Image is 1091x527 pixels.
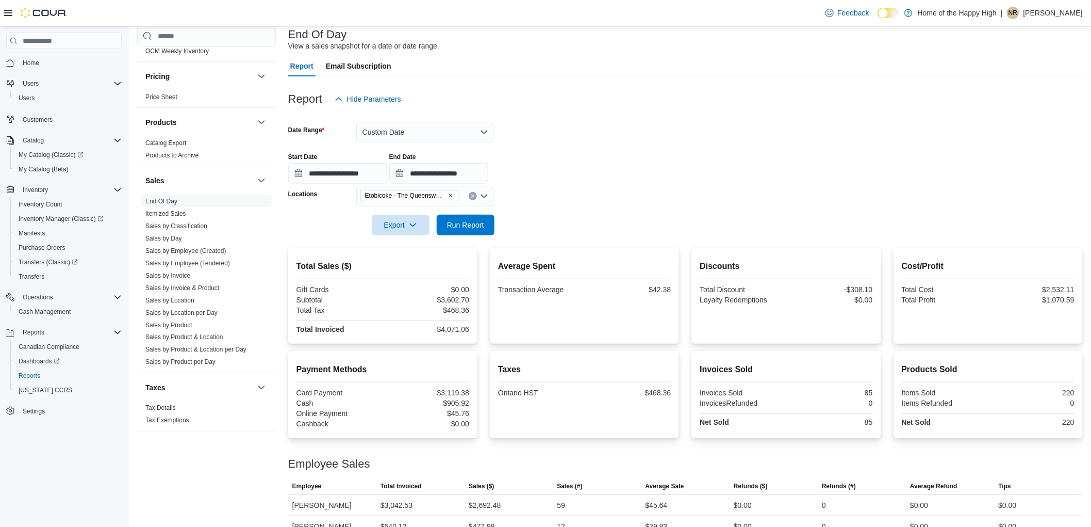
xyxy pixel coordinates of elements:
[14,355,64,368] a: Dashboards
[330,89,405,109] button: Hide Parameters
[14,163,122,175] span: My Catalog (Beta)
[14,370,44,382] a: Reports
[145,272,190,279] a: Sales by Invoice
[14,163,73,175] a: My Catalog (Beta)
[288,126,325,134] label: Date Range
[646,482,684,490] span: Average Sale
[145,382,253,393] button: Taxes
[19,372,40,380] span: Reports
[145,272,190,280] span: Sales by Invoice
[788,399,873,407] div: 0
[385,409,469,418] div: $45.76
[14,213,122,225] span: Inventory Manager (Classic)
[2,76,126,91] button: Users
[255,381,268,394] button: Taxes
[14,198,67,211] a: Inventory Count
[145,260,230,267] a: Sales by Employee (Tendered)
[10,197,126,212] button: Inventory Count
[700,296,784,304] div: Loyalty Redemptions
[10,354,126,369] a: Dashboards
[734,482,768,490] span: Refunds ($)
[14,92,122,104] span: Users
[19,291,122,304] span: Operations
[389,163,488,184] input: Press the down key to open a popover containing a calendar.
[19,326,48,339] button: Reports
[19,134,48,147] button: Catalog
[23,116,53,124] span: Customers
[902,418,931,426] strong: Net Sold
[19,258,78,266] span: Transfers (Classic)
[19,291,57,304] button: Operations
[14,242,70,254] a: Purchase Orders
[145,417,189,424] a: Tax Exemptions
[21,8,67,18] img: Cova
[145,284,219,292] span: Sales by Invoice & Product
[19,165,69,173] span: My Catalog (Beta)
[2,133,126,148] button: Catalog
[145,333,223,342] span: Sales by Product & Location
[2,404,126,419] button: Settings
[385,399,469,407] div: $905.92
[437,215,494,235] button: Run Report
[2,325,126,340] button: Reports
[788,418,873,426] div: 85
[14,306,75,318] a: Cash Management
[14,256,82,268] a: Transfers (Classic)
[23,293,53,301] span: Operations
[145,284,219,292] a: Sales by Invoice & Product
[990,399,1075,407] div: 0
[821,3,873,23] a: Feedback
[145,417,189,425] span: Tax Exemptions
[145,322,192,329] a: Sales by Product
[347,94,401,104] span: Hide Parameters
[145,235,182,242] a: Sales by Day
[2,183,126,197] button: Inventory
[145,47,209,55] a: OCM Weekly Inventory
[999,482,1011,490] span: Tips
[145,210,186,217] a: Itemized Sales
[296,399,381,407] div: Cash
[902,389,986,397] div: Items Sold
[19,113,122,125] span: Customers
[145,210,186,218] span: Itemized Sales
[14,149,88,161] a: My Catalog (Classic)
[145,346,246,354] a: Sales by Product & Location per Day
[255,116,268,129] button: Products
[14,270,122,283] span: Transfers
[19,77,122,90] span: Users
[700,285,784,294] div: Total Discount
[19,56,122,69] span: Home
[878,8,899,19] input: Dark Mode
[23,59,39,67] span: Home
[19,343,79,351] span: Canadian Compliance
[356,122,494,142] button: Custom Date
[498,363,671,376] h2: Taxes
[288,28,347,41] h3: End Of Day
[288,153,318,161] label: Start Date
[587,389,671,397] div: $468.36
[990,285,1075,294] div: $2,532.11
[145,117,177,127] h3: Products
[788,389,873,397] div: 85
[145,197,177,205] span: End Of Day
[145,358,216,366] span: Sales by Product per Day
[910,499,928,512] div: $0.00
[10,148,126,162] a: My Catalog (Classic)
[14,384,122,396] span: Washington CCRS
[990,389,1075,397] div: 220
[296,363,469,376] h2: Payment Methods
[292,482,322,490] span: Employee
[1007,7,1019,19] div: Naomi Raffington
[10,226,126,241] button: Manifests
[10,305,126,319] button: Cash Management
[14,341,122,353] span: Canadian Compliance
[19,77,43,90] button: Users
[480,192,488,200] button: Open list of options
[14,227,49,239] a: Manifests
[19,326,122,339] span: Reports
[498,285,583,294] div: Transaction Average
[822,499,826,512] div: 0
[700,363,872,376] h2: Invoices Sold
[288,458,370,470] h3: Employee Sales
[288,190,318,198] label: Locations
